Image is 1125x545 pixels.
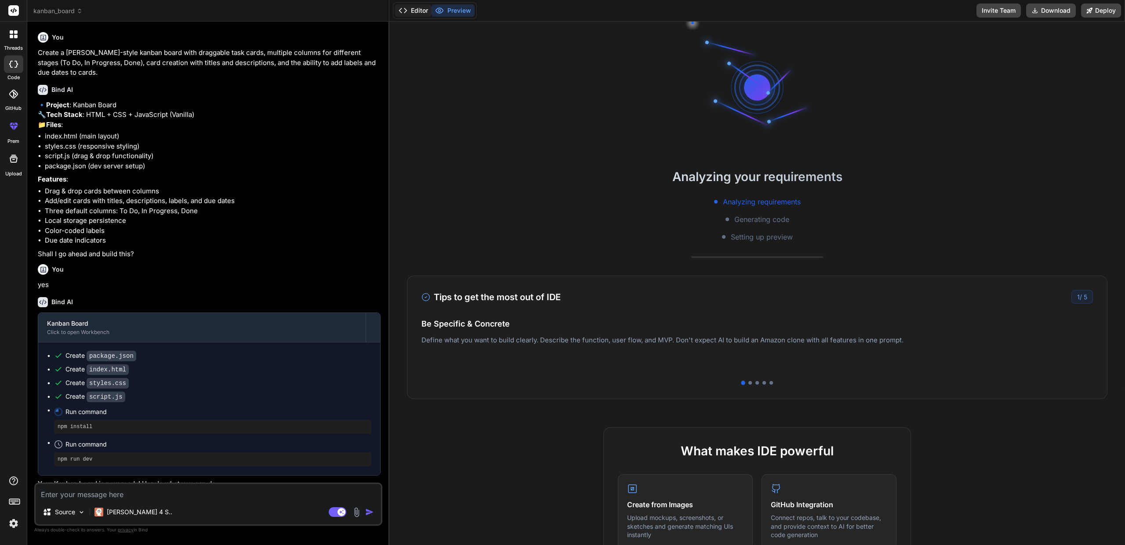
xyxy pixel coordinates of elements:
[87,392,125,402] code: script.js
[395,4,432,17] button: Editor
[365,508,374,516] img: icon
[7,74,20,81] label: code
[4,44,23,52] label: threads
[45,161,381,171] li: package.json (dev server setup)
[5,105,22,112] label: GitHub
[45,216,381,226] li: Local storage persistence
[38,100,381,130] p: 🔹 : Kanban Board 🔧 : HTML + CSS + JavaScript (Vanilla) 📁 :
[1077,293,1080,301] span: 1
[45,151,381,161] li: script.js (drag & drop functionality)
[6,516,21,531] img: settings
[58,456,368,463] pre: npm run dev
[34,526,382,534] p: Always double-check its answers. Your in Bind
[421,318,1093,330] h4: Be Specific & Concrete
[46,110,83,119] strong: Tech Stack
[45,206,381,216] li: Three default columns: To Do, In Progress, Done
[52,33,64,42] h6: You
[771,513,887,539] p: Connect repos, talk to your codebase, and provide context to AI for better code generation
[45,196,381,206] li: Add/edit cards with titles, descriptions, labels, and due dates
[618,442,896,460] h2: What makes IDE powerful
[51,298,73,306] h6: Bind AI
[5,170,22,178] label: Upload
[771,499,887,510] h4: GitHub Integration
[107,508,172,516] p: [PERSON_NAME] 4 S..
[38,479,381,489] p: Your Kanban board is now ready! Here's what you can do:
[65,378,129,388] div: Create
[627,513,744,539] p: Upload mockups, screenshots, or sketches and generate matching UIs instantly
[45,236,381,246] li: Due date indicators
[87,364,129,375] code: index.html
[45,226,381,236] li: Color-coded labels
[51,85,73,94] h6: Bind AI
[65,407,371,416] span: Run command
[38,48,381,78] p: Create a [PERSON_NAME]-style kanban board with draggable task cards, multiple columns for differe...
[38,313,366,342] button: Kanban BoardClick to open Workbench
[7,138,19,145] label: prem
[94,508,103,516] img: Claude 4 Sonnet
[46,101,69,109] strong: Project
[627,499,744,510] h4: Create from Images
[38,249,381,259] p: Shall I go ahead and build this?
[55,508,75,516] p: Source
[976,4,1021,18] button: Invite Team
[87,378,129,389] code: styles.css
[723,196,801,207] span: Analyzing requirements
[33,7,83,15] span: kanban_board
[47,319,357,328] div: Kanban Board
[46,120,61,129] strong: Files
[734,214,789,225] span: Generating code
[432,4,475,17] button: Preview
[65,351,136,360] div: Create
[38,280,381,290] p: yes
[1071,290,1093,304] div: /
[78,509,85,516] img: Pick Models
[731,232,793,242] span: Setting up preview
[389,167,1125,186] h2: Analyzing your requirements
[65,365,129,374] div: Create
[352,507,362,517] img: attachment
[65,392,125,401] div: Create
[87,351,136,361] code: package.json
[45,142,381,152] li: styles.css (responsive styling)
[1084,293,1087,301] span: 5
[47,329,357,336] div: Click to open Workbench
[65,440,371,449] span: Run command
[1026,4,1076,18] button: Download
[38,175,66,183] strong: Features
[45,186,381,196] li: Drag & drop cards between columns
[421,291,561,304] h3: Tips to get the most out of IDE
[52,265,64,274] h6: You
[58,423,368,430] pre: npm install
[118,527,134,532] span: privacy
[38,174,381,185] p: :
[45,131,381,142] li: index.html (main layout)
[1081,4,1121,18] button: Deploy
